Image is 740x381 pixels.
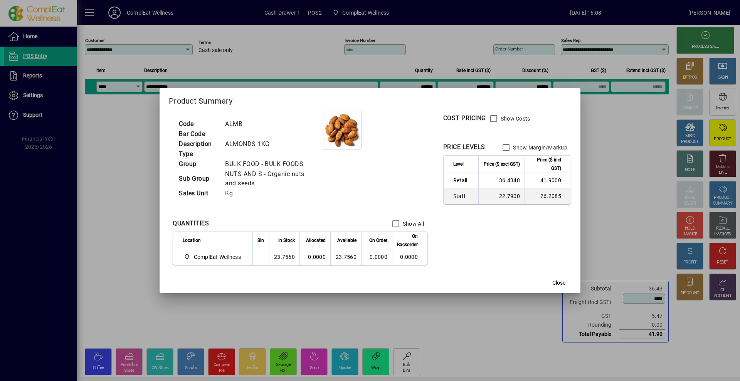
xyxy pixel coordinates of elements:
[221,159,323,169] td: BULK FOOD - BULK FOODS
[183,252,244,262] span: ComplEat Wellness
[499,115,530,123] label: Show Costs
[337,236,357,245] span: Available
[511,144,567,151] label: Show Margin/Markup
[257,236,264,245] span: Bin
[175,119,221,129] td: Code
[175,139,221,149] td: Description
[175,129,221,139] td: Bar Code
[525,173,571,188] td: 41.9000
[183,236,201,245] span: Location
[443,114,486,123] div: COST PRICING
[221,119,323,129] td: ALMB
[173,219,209,228] div: QUANTITIES
[323,111,362,149] img: contain
[175,149,221,159] td: Type
[453,160,464,168] span: Level
[552,279,565,287] span: Close
[443,143,485,152] div: PRICE LEVELS
[478,173,525,188] td: 36.4348
[175,188,221,198] td: Sales Unit
[370,254,387,260] span: 0.0000
[269,249,299,265] td: 23.7560
[530,156,561,173] span: Price ($ incl GST)
[278,236,295,245] span: In Stock
[306,236,326,245] span: Allocated
[453,176,474,184] span: Retail
[547,276,571,290] button: Close
[221,139,323,149] td: ALMONDS 1KG
[221,188,323,198] td: Kg
[175,169,221,188] td: Sub Group
[194,253,241,261] span: ComplEat Wellness
[478,188,525,204] td: 22.7900
[484,160,520,168] span: Price ($ excl GST)
[525,188,571,204] td: 26.2085
[221,169,323,188] td: NUTS AND S - Organic nuts and seeds
[392,249,427,265] td: 0.0000
[175,159,221,169] td: Group
[397,232,418,249] span: On Backorder
[401,220,424,228] label: Show All
[299,249,330,265] td: 0.0000
[330,249,361,265] td: 23.7560
[160,88,580,111] h2: Product Summary
[453,192,474,200] span: Staff
[369,236,387,245] span: On Order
